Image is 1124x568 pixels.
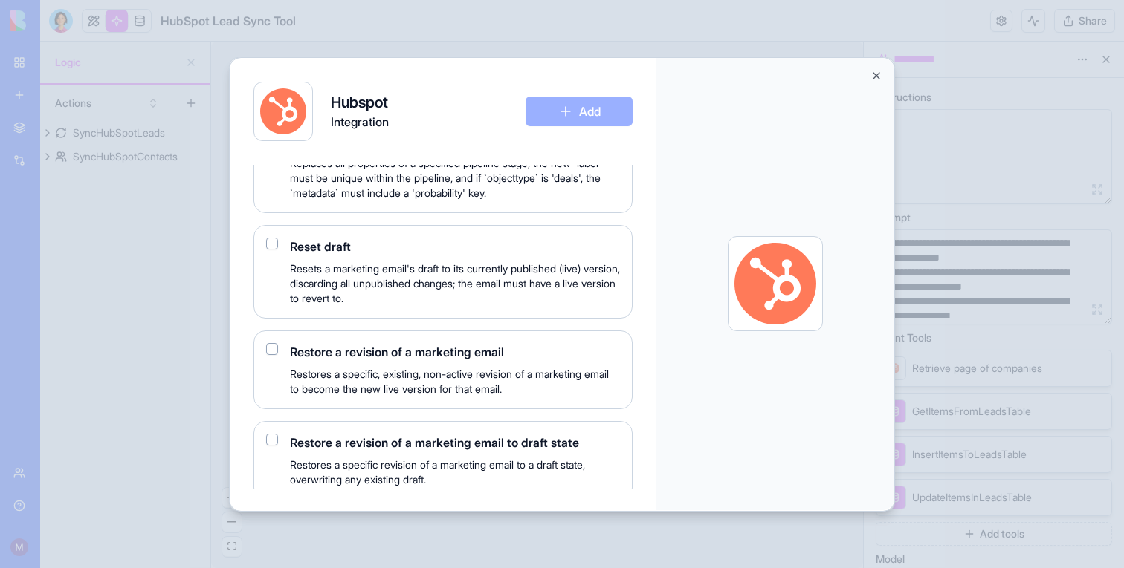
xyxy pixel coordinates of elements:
span: Integration [331,113,389,131]
span: Restores a specific revision of a marketing email to a draft state, overwriting any existing draft. [290,457,620,487]
h4: Hubspot [331,92,389,113]
span: Replaces all properties of a specified pipeline stage; the new `label` must be unique within the ... [290,156,620,200]
span: Restores a specific, existing, non-active revision of a marketing email to become the new live ve... [290,367,620,396]
span: Reset draft [290,238,620,255]
span: Restore a revision of a marketing email [290,343,620,361]
span: Resets a marketing email's draft to its currently published (live) version, discarding all unpubl... [290,261,620,306]
span: Restore a revision of a marketing email to draft state [290,434,620,451]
